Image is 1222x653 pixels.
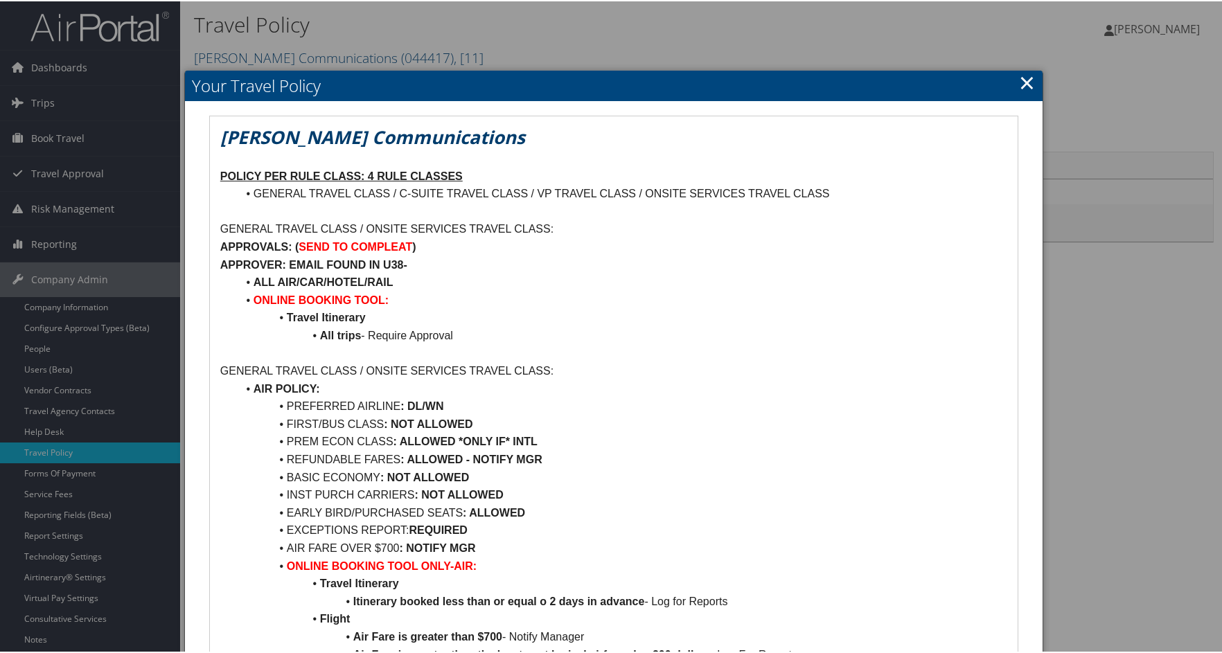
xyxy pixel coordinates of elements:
[320,328,362,340] strong: All trips
[237,431,1007,449] li: PREM ECON CLASS
[237,485,1007,503] li: INST PURCH CARRIERS
[220,240,292,251] strong: APPROVALS:
[299,240,412,251] strong: SEND TO COMPLEAT
[412,240,416,251] strong: )
[237,591,1007,609] li: - Log for Reports
[237,520,1007,538] li: EXCEPTIONS REPORT:
[320,611,351,623] strong: Flight
[237,325,1007,343] li: - Require Approval
[237,184,1007,202] li: GENERAL TRAVEL CLASS / C-SUITE TRAVEL CLASS / VP TRAVEL CLASS / ONSITE SERVICES TRAVEL CLASS
[220,361,1007,379] p: GENERAL TRAVEL CLASS / ONSITE SERVICES TRAVEL CLASS:
[1019,67,1035,95] a: Close
[409,523,467,535] strong: REQUIRED
[237,414,1007,432] li: FIRST/BUS CLASS
[220,169,463,181] u: POLICY PER RULE CLASS: 4 RULE CLASSES
[254,382,320,393] strong: AIR POLICY:
[237,467,1007,485] li: BASIC ECONOMY
[185,69,1043,100] h2: Your Travel Policy
[400,541,476,553] strong: : NOTIFY MGR
[353,629,502,641] strong: Air Fare is greater than $700
[400,399,443,411] strong: : DL/WN
[287,310,366,322] strong: Travel Itinerary
[287,559,477,571] strong: ONLINE BOOKING TOOL ONLY-AIR:
[384,417,472,429] strong: : NOT ALLOWED
[237,538,1007,556] li: AIR FARE OVER $700
[237,503,1007,521] li: EARLY BIRD/PURCHASED SEATS
[353,594,645,606] strong: Itinerary booked less than or equal o 2 days in advance
[380,470,469,482] strong: : NOT ALLOWED
[254,293,389,305] strong: ONLINE BOOKING TOOL:
[400,452,542,464] strong: : ALLOWED - NOTIFY MGR
[237,396,1007,414] li: PREFERRED AIRLINE
[220,219,1007,237] p: GENERAL TRAVEL CLASS / ONSITE SERVICES TRAVEL CLASS:
[220,258,407,269] strong: APPROVER: EMAIL FOUND IN U38-
[237,449,1007,467] li: REFUNDABLE FARES
[414,487,503,499] strong: : NOT ALLOWED
[393,434,538,446] strong: : ALLOWED *ONLY IF* INTL
[320,576,399,588] strong: Travel Itinerary
[295,240,299,251] strong: (
[220,123,525,148] em: [PERSON_NAME] Communications
[254,275,393,287] strong: ALL AIR/CAR/HOTEL/RAIL
[237,627,1007,645] li: - Notify Manager
[463,506,525,517] strong: : ALLOWED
